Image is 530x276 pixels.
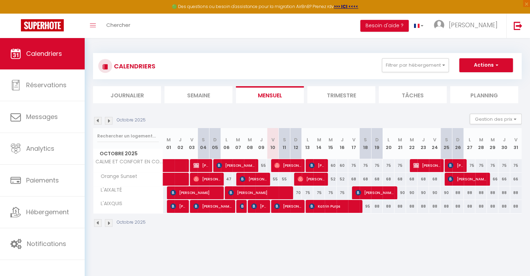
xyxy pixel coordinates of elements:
abbr: V [514,136,517,143]
div: 75 [498,159,510,172]
span: [PERSON_NAME] [355,186,394,199]
div: 66 [498,173,510,186]
div: 88 [464,186,475,199]
th: 16 [337,128,348,159]
div: 55 [279,173,290,186]
span: [PERSON_NAME] [170,200,186,213]
div: 66 [487,173,498,186]
abbr: L [307,136,309,143]
div: 75 [360,159,371,172]
th: 14 [313,128,325,159]
abbr: V [271,136,274,143]
div: 68 [348,173,360,186]
abbr: M [236,136,240,143]
abbr: S [283,136,286,143]
abbr: J [260,136,263,143]
div: 88 [429,200,440,213]
div: 75 [487,159,498,172]
div: 68 [371,173,383,186]
div: 88 [475,186,487,199]
div: 52 [337,173,348,186]
th: 07 [232,128,244,159]
span: Notifications [27,239,66,248]
div: 75 [371,159,383,172]
th: 29 [487,128,498,159]
th: 04 [198,128,209,159]
div: 88 [452,200,464,213]
div: 75 [313,186,325,199]
span: Orange Sunset [94,173,139,180]
div: 90 [406,186,417,199]
button: Filtrer par hébergement [382,58,449,72]
img: ... [434,20,444,30]
a: ... [PERSON_NAME] [429,14,506,38]
abbr: V [190,136,193,143]
th: 31 [510,128,522,159]
span: [PERSON_NAME] [309,159,324,172]
li: Planning [450,86,518,103]
abbr: S [445,136,448,143]
abbr: J [341,136,344,143]
span: [PERSON_NAME] [448,172,486,186]
th: 27 [464,128,475,159]
abbr: L [387,136,390,143]
div: 88 [475,200,487,213]
span: [PERSON_NAME] [274,159,301,172]
p: Octobre 2025 [117,219,146,226]
div: 68 [406,173,417,186]
div: 75 [302,186,313,199]
th: 01 [163,128,175,159]
span: [PERSON_NAME] [448,159,463,172]
span: Messages [26,112,58,121]
li: Semaine [164,86,232,103]
a: Chercher [101,14,136,38]
abbr: D [456,136,460,143]
span: [PERSON_NAME] [193,159,209,172]
th: 13 [302,128,313,159]
th: 22 [406,128,417,159]
abbr: V [352,136,355,143]
div: 75 [510,159,522,172]
div: 88 [487,186,498,199]
span: [PERSON_NAME] [193,172,220,186]
span: [PERSON_NAME] [240,172,267,186]
div: 88 [417,200,429,213]
th: 26 [452,128,464,159]
div: 88 [510,186,522,199]
th: 28 [475,128,487,159]
th: 08 [244,128,255,159]
div: 90 [429,186,440,199]
div: 90 [417,186,429,199]
abbr: M [248,136,252,143]
span: [PERSON_NAME] [240,200,244,213]
abbr: D [375,136,379,143]
abbr: L [225,136,228,143]
span: Octobre 2025 [93,149,163,159]
div: 90 [440,186,452,199]
div: 88 [510,200,522,213]
th: 19 [371,128,383,159]
div: 55 [267,173,278,186]
div: 88 [498,200,510,213]
th: 24 [429,128,440,159]
abbr: M [491,136,495,143]
div: 75 [383,159,394,172]
abbr: M [479,136,483,143]
div: 75 [464,159,475,172]
th: 23 [417,128,429,159]
div: 68 [429,173,440,186]
div: 68 [383,173,394,186]
div: 88 [406,200,417,213]
div: 66 [510,173,522,186]
li: Trimestre [307,86,375,103]
span: [PERSON_NAME] [251,200,267,213]
span: Chercher [106,21,130,29]
span: Hébergement [26,208,69,216]
div: 75 [337,186,348,199]
th: 06 [221,128,232,159]
div: 68 [417,173,429,186]
div: 88 [440,200,452,213]
span: Calendriers [26,49,62,58]
div: 88 [487,200,498,213]
div: 90 [394,186,406,199]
